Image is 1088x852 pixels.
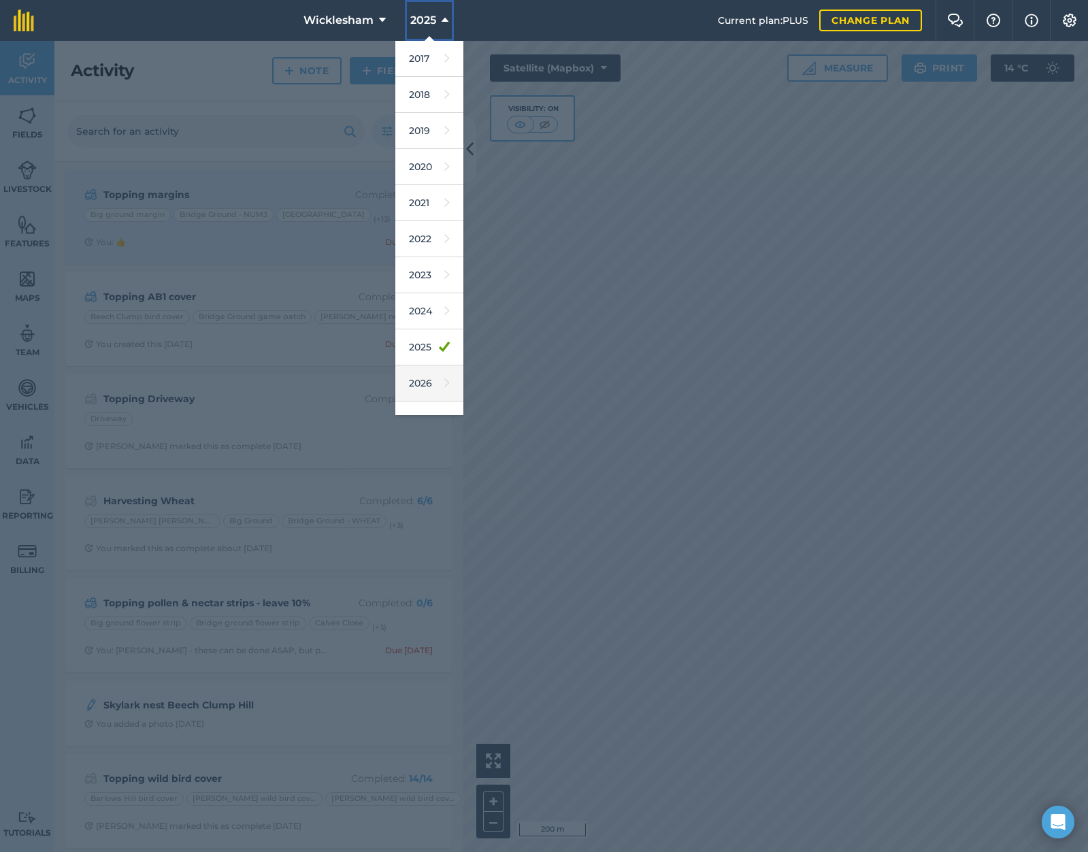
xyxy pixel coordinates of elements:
[985,14,1002,27] img: A question mark icon
[718,13,808,28] span: Current plan : PLUS
[395,113,463,149] a: 2019
[1061,14,1078,27] img: A cog icon
[395,77,463,113] a: 2018
[395,402,463,438] a: 2027
[303,12,374,29] span: Wicklesham
[395,257,463,293] a: 2023
[395,41,463,77] a: 2017
[395,293,463,329] a: 2024
[1025,12,1038,29] img: svg+xml;base64,PHN2ZyB4bWxucz0iaHR0cDovL3d3dy53My5vcmcvMjAwMC9zdmciIHdpZHRoPSIxNyIgaGVpZ2h0PSIxNy...
[395,185,463,221] a: 2021
[947,14,963,27] img: Two speech bubbles overlapping with the left bubble in the forefront
[395,221,463,257] a: 2022
[1042,806,1074,838] div: Open Intercom Messenger
[395,149,463,185] a: 2020
[410,12,436,29] span: 2025
[395,329,463,365] a: 2025
[14,10,34,31] img: fieldmargin Logo
[819,10,922,31] a: Change plan
[395,365,463,402] a: 2026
